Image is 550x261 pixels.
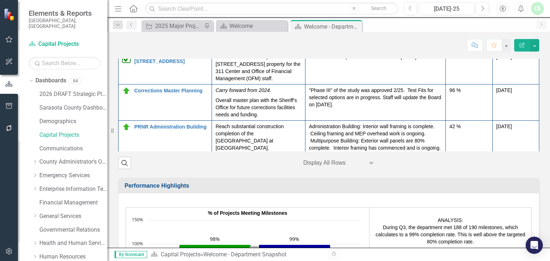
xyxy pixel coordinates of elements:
span: % of Projects Meeting Milestones [208,210,288,216]
input: Search Below... [29,57,100,69]
p: Overall master plan with the Sheriff's Office for future corrections facilities needs and funding. [216,95,301,118]
a: Capital Projects [29,40,100,48]
td: Double-Click to Edit [305,120,445,168]
text: 99% [289,236,299,242]
a: 2026 DRAFT Strategic Plan [39,90,107,98]
td: Double-Click to Edit [446,51,492,84]
span: Elements & Reports [29,9,100,18]
div: 42 % [449,123,488,130]
text: 150% [132,216,143,223]
a: Capital Projects [161,251,201,258]
img: On Target [122,87,131,95]
td: Double-Click to Edit [212,120,305,168]
em: Carry forward from 2024. [216,87,271,93]
div: [DATE]-25 [421,5,472,13]
a: General Services [39,212,107,221]
a: 2025 Major Projects [143,21,202,30]
h3: Performance Highlights [125,183,535,189]
img: ClearPoint Strategy [4,8,16,21]
input: Search ClearPoint... [145,3,398,15]
button: CE [531,2,544,15]
a: Tenant Improvements at [STREET_ADDRESS] [134,53,208,64]
p: Administration Building: Interior wall framing is complete. Ceiling framing and MEP overhead work... [309,123,442,166]
text: 98% [210,236,220,242]
a: Corrections Master Planning [134,88,208,93]
div: » [151,251,323,259]
a: Demographics [39,117,107,126]
div: Welcome - Department Snapshot [203,251,286,258]
a: Capital Projects [39,131,107,139]
td: Double-Click to Edit [492,120,539,168]
td: Double-Click to Edit [492,51,539,84]
td: ANALYSIS: [369,207,531,254]
td: Double-Click to Edit Right Click for Context Menu [119,120,212,168]
a: Emergency Services [39,171,107,180]
a: County Administrator's Office [39,158,107,166]
div: Welcome - Department Snapshot [304,22,360,31]
div: 84 [70,78,81,84]
td: Double-Click to Edit Right Click for Context Menu [119,84,212,120]
a: Enterprise Information Technology [39,185,107,193]
p: Reach substantial construction completion of the [GEOGRAPHIC_DATA] at [GEOGRAPHIC_DATA]. [216,123,301,151]
a: Dashboards [35,77,66,85]
td: Double-Click to Edit Right Click for Context Menu [119,51,212,84]
span: [DATE] [496,124,512,129]
td: Double-Click to Edit [446,84,492,120]
p: "Phase III" of the study was approved 2/25. Test Fits for selected options are in progress. Staff... [309,87,442,108]
a: Welcome [218,21,286,30]
small: [GEOGRAPHIC_DATA], [GEOGRAPHIC_DATA] [29,18,100,29]
a: Sarasota County Dashboard [39,104,107,112]
div: 2025 Major Projects [155,21,202,30]
img: Completed [122,54,131,63]
span: Search [371,5,386,11]
a: Health and Human Services [39,239,107,247]
a: Communications [39,145,107,153]
div: 96 % [449,87,488,94]
a: Financial Management [39,199,107,207]
td: Double-Click to Edit [212,51,305,84]
td: Double-Click to Edit [305,84,445,120]
img: On Target [122,123,131,131]
td: Double-Click to Edit [492,84,539,120]
td: Double-Click to Edit [446,120,492,168]
a: Governmental Relations [39,226,107,234]
td: Double-Click to Edit [305,51,445,84]
text: 100% [132,240,143,247]
p: Obtain substantial completion on the [STREET_ADDRESS] property for the 311 Center and Office of F... [216,53,301,82]
span: By Scorecard [115,251,147,258]
a: Human Resources [39,253,107,261]
span: [DATE] [496,87,512,93]
button: [DATE]-25 [419,2,474,15]
td: Double-Click to Edit [212,84,305,120]
button: Search [361,4,397,14]
a: PRNR Administration Building [134,124,208,130]
span: [DATE] [496,54,512,60]
p: During Q3, the department met 188 of 190 milestones, which calculates to a 99% completion rate. T... [371,224,530,245]
div: Open Intercom Messenger [526,237,543,254]
div: Welcome [230,21,286,30]
text: 80% [250,245,260,251]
